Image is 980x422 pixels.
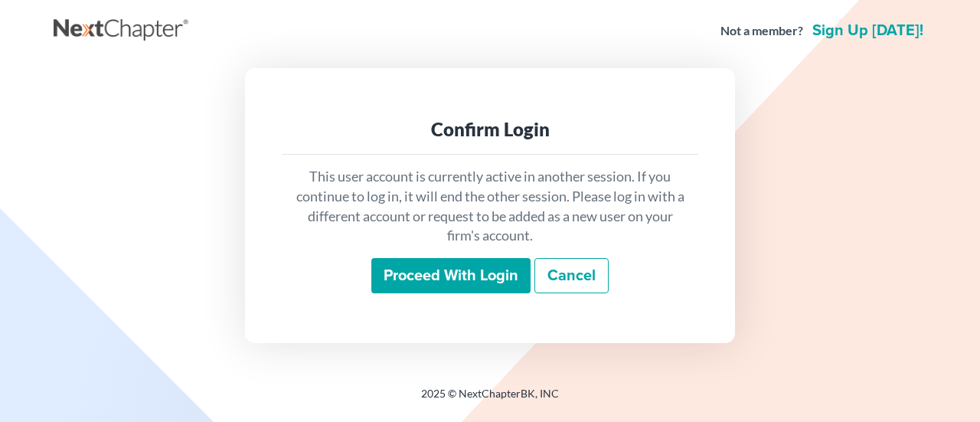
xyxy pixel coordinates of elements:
[54,386,926,414] div: 2025 © NextChapterBK, INC
[534,258,609,293] a: Cancel
[294,117,686,142] div: Confirm Login
[371,258,531,293] input: Proceed with login
[294,167,686,246] p: This user account is currently active in another session. If you continue to log in, it will end ...
[720,22,803,40] strong: Not a member?
[809,23,926,38] a: Sign up [DATE]!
